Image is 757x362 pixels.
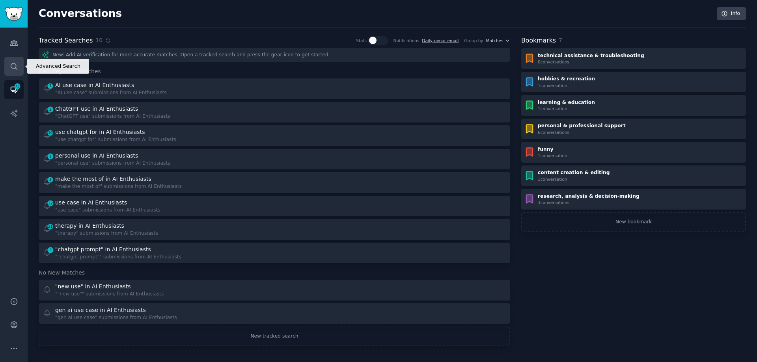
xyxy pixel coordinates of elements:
a: Dailytoyour email [422,38,459,43]
div: "make the most of" submissions from AI Enthusiasts [55,183,182,190]
span: 73 [14,84,21,89]
div: "use case" submissions from AI Enthusiasts [55,207,160,214]
div: New: Add AI verification for more accurate matches. Open a tracked search and press the gear icon... [39,48,510,62]
div: "AI use case" submissions from AI Enthusiasts [55,89,167,97]
a: 1AI use case in AI Enthusiasts"AI use case" submissions from AI Enthusiasts [39,78,510,99]
span: 2 [47,107,54,112]
div: Notifications [393,38,420,43]
span: 32 [47,200,54,206]
div: technical assistance & troubleshooting [538,52,644,59]
a: 10use chatgpt for in AI Enthusiasts"use chatgpt for" submissions from AI Enthusiasts [39,125,510,146]
a: 73 [4,80,24,99]
button: Matches [486,38,510,43]
a: Info [717,7,746,20]
div: "ChatGPT use" submissions from AI Enthusiasts [55,113,170,120]
div: 1 conversation [538,176,610,182]
a: New tracked search [39,327,510,346]
div: hobbies & recreation [538,76,595,83]
div: 0 conversation s [538,59,644,65]
a: gen ai use case in AI Enthusiasts"gen ai use case" submissions from AI Enthusiasts [39,303,510,324]
div: "new use" in AI Enthusiasts [55,282,131,291]
div: personal & professional support [538,123,626,130]
div: gen ai use case in AI Enthusiasts [55,306,146,314]
div: 3 conversation s [538,200,640,205]
a: 21therapy in AI Enthusiasts"therapy" submissions from AI Enthusiasts [39,219,510,240]
div: 1 conversation [538,83,595,88]
div: Stats [356,38,367,43]
div: personal use in AI Enthusiasts [55,152,138,160]
div: AI use case in AI Enthusiasts [55,81,134,89]
h2: Tracked Searches [39,36,93,46]
div: ""chatgpt prompt"" submissions from AI Enthusiasts [55,254,181,261]
div: "therapy" submissions from AI Enthusiasts [55,230,158,237]
a: 1personal use in AI Enthusiasts"personal use" submissions from AI Enthusiasts [39,149,510,170]
div: use case in AI Enthusiasts [55,199,127,207]
span: 21 [47,224,54,229]
a: 2ChatGPT use in AI Enthusiasts"ChatGPT use" submissions from AI Enthusiasts [39,102,510,123]
div: 1 conversation [538,153,567,158]
a: New bookmark [521,212,746,232]
span: 1 [47,83,54,89]
span: 10 [47,130,54,136]
a: 3"chatgpt prompt" in AI Enthusiasts""chatgpt prompt"" submissions from AI Enthusiasts [39,243,510,264]
a: 32use case in AI Enthusiasts"use case" submissions from AI Enthusiasts [39,196,510,217]
span: 10 [95,36,103,45]
div: "chatgpt prompt" in AI Enthusiasts [55,245,151,254]
div: use chatgpt for in AI Enthusiasts [55,128,145,136]
span: New Keyword Matches [39,67,101,76]
a: learning & education1conversation [521,95,746,116]
span: 3 [47,247,54,253]
a: funny1conversation [521,142,746,163]
div: 6 conversation s [538,130,626,135]
div: Group by [464,38,483,43]
div: "use chatgpt for" submissions from AI Enthusiasts [55,136,176,143]
img: GummySearch logo [5,7,23,21]
span: 3 [47,177,54,182]
div: 1 conversation [538,106,595,111]
a: technical assistance & troubleshooting0conversations [521,48,746,69]
div: make the most of in AI Enthusiasts [55,175,151,183]
a: content creation & editing1conversation [521,165,746,186]
div: "personal use" submissions from AI Enthusiasts [55,160,170,167]
div: research, analysis & decision-making [538,193,640,200]
span: Matches [486,38,503,43]
span: 1 [47,154,54,159]
div: funny [538,146,567,153]
a: hobbies & recreation1conversation [521,72,746,93]
div: learning & education [538,99,595,106]
a: 3make the most of in AI Enthusiasts"make the most of" submissions from AI Enthusiasts [39,172,510,193]
a: personal & professional support6conversations [521,119,746,139]
a: "new use" in AI Enthusiasts""new use"" submissions from AI Enthusiasts [39,280,510,301]
a: research, analysis & decision-making3conversations [521,189,746,210]
div: ""new use"" submissions from AI Enthusiasts [55,291,164,298]
div: therapy in AI Enthusiasts [55,222,124,230]
span: No New Matches [39,269,85,277]
div: content creation & editing [538,169,610,176]
div: ChatGPT use in AI Enthusiasts [55,105,138,113]
h2: Bookmarks [521,36,556,46]
span: 7 [559,37,562,43]
div: "gen ai use case" submissions from AI Enthusiasts [55,314,177,321]
h2: Conversations [39,7,122,20]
